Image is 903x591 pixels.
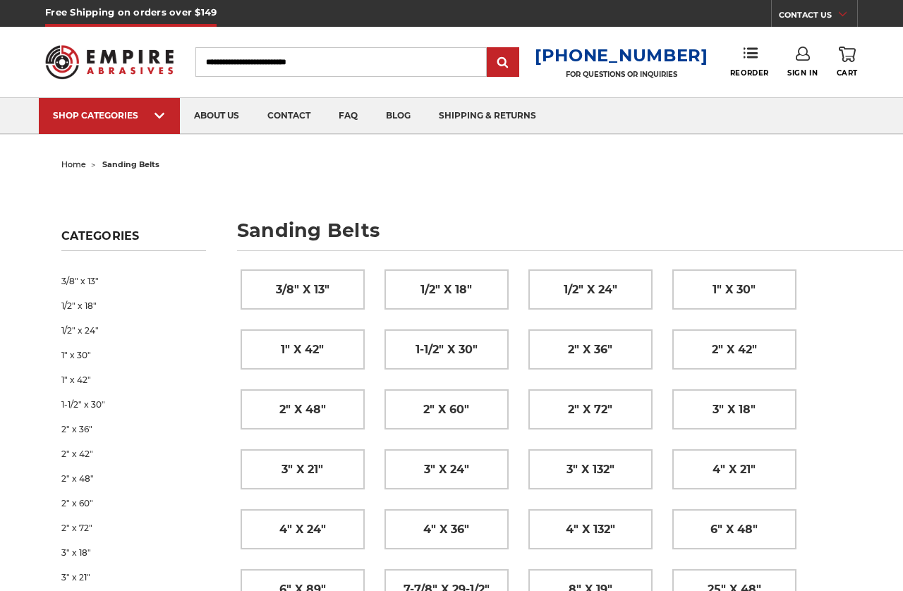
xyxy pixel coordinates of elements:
[713,278,756,302] span: 1" x 30"
[372,98,425,134] a: blog
[281,338,324,362] span: 1" x 42"
[568,398,612,422] span: 2" x 72"
[385,330,508,369] a: 1-1/2" x 30"
[710,518,758,542] span: 6" x 48"
[564,278,617,302] span: 1/2" x 24"
[673,450,796,489] a: 4" x 21"
[423,398,469,422] span: 2" x 60"
[61,516,205,540] a: 2" x 72"
[385,390,508,429] a: 2" x 60"
[53,110,166,121] div: SHOP CATEGORIES
[673,330,796,369] a: 2" x 42"
[61,159,86,169] a: home
[712,338,757,362] span: 2" x 42"
[566,518,615,542] span: 4" x 132"
[529,510,652,549] a: 4" x 132"
[281,458,323,482] span: 3" x 21"
[385,270,508,309] a: 1/2" x 18"
[180,98,253,134] a: about us
[61,229,205,251] h5: Categories
[535,70,708,79] p: FOR QUESTIONS OR INQUIRIES
[61,318,205,343] a: 1/2" x 24"
[420,278,472,302] span: 1/2" x 18"
[529,390,652,429] a: 2" x 72"
[241,330,364,369] a: 1" x 42"
[61,367,205,392] a: 1" x 42"
[837,47,858,78] a: Cart
[425,98,550,134] a: shipping & returns
[241,450,364,489] a: 3" x 21"
[279,398,326,422] span: 2" x 48"
[61,269,205,293] a: 3/8" x 13"
[61,540,205,565] a: 3" x 18"
[276,278,329,302] span: 3/8" x 13"
[673,390,796,429] a: 3" x 18"
[568,338,612,362] span: 2" x 36"
[535,45,708,66] a: [PHONE_NUMBER]
[713,398,756,422] span: 3" x 18"
[61,417,205,441] a: 2" x 36"
[61,392,205,417] a: 1-1/2" x 30"
[61,441,205,466] a: 2" x 42"
[325,98,372,134] a: faq
[529,270,652,309] a: 1/2" x 24"
[423,518,469,542] span: 4" x 36"
[416,338,478,362] span: 1-1/2" x 30"
[424,458,469,482] span: 3" x 24"
[529,330,652,369] a: 2" x 36"
[61,293,205,318] a: 1/2" x 18"
[566,458,614,482] span: 3" x 132"
[673,270,796,309] a: 1" x 30"
[673,510,796,549] a: 6" x 48"
[730,68,769,78] span: Reorder
[241,390,364,429] a: 2" x 48"
[61,343,205,367] a: 1" x 30"
[837,68,858,78] span: Cart
[241,510,364,549] a: 4" x 24"
[385,510,508,549] a: 4" x 36"
[730,47,769,77] a: Reorder
[779,7,857,27] a: CONTACT US
[713,458,756,482] span: 4" x 21"
[529,450,652,489] a: 3" x 132"
[787,68,818,78] span: Sign In
[253,98,325,134] a: contact
[385,450,508,489] a: 3" x 24"
[45,37,174,87] img: Empire Abrasives
[279,518,326,542] span: 4" x 24"
[61,491,205,516] a: 2" x 60"
[61,565,205,590] a: 3" x 21"
[241,270,364,309] a: 3/8" x 13"
[102,159,159,169] span: sanding belts
[61,466,205,491] a: 2" x 48"
[489,49,517,77] input: Submit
